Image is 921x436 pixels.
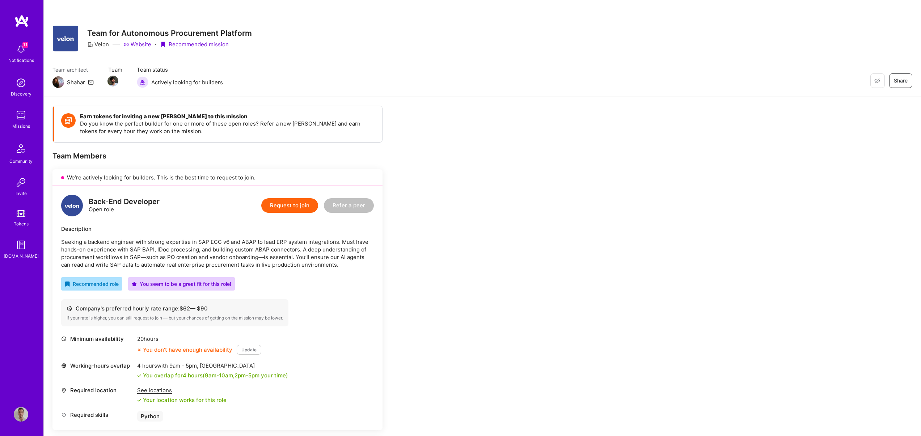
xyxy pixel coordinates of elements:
[14,14,29,27] img: logo
[894,77,908,84] span: Share
[233,372,235,379] span: ,
[324,198,374,213] button: Refer a peer
[52,66,94,73] span: Team architect
[137,346,232,354] div: You don’t have enough availability
[87,29,252,38] h3: Team for Autonomous Procurement Platform
[261,198,318,213] button: Request to join
[132,282,137,287] i: icon PurpleStar
[67,306,72,311] i: icon Cash
[22,42,28,48] span: 11
[155,41,156,48] div: ·
[67,315,283,321] div: If your rate is higher, you can still request to join — but your chances of getting on the missio...
[137,348,141,352] i: icon CloseOrange
[61,388,67,393] i: icon Location
[237,345,261,355] button: Update
[65,282,70,287] i: icon RecommendedBadge
[137,335,261,343] div: 20 hours
[61,362,134,369] div: Working-hours overlap
[9,157,33,165] div: Community
[89,198,160,213] div: Open role
[137,362,288,369] div: 4 hours with [GEOGRAPHIC_DATA]
[160,41,229,48] div: Recommended mission
[89,198,160,206] div: Back-End Developer
[107,76,118,86] img: Team Member Avatar
[12,140,30,157] img: Community
[65,280,119,288] div: Recommended role
[137,398,141,402] i: icon Check
[4,252,39,260] div: [DOMAIN_NAME]
[132,280,231,288] div: You seem to be a great fit for this role!
[87,42,93,47] i: icon CompanyGray
[14,108,28,122] img: teamwork
[61,363,67,368] i: icon World
[12,407,30,422] a: User Avatar
[11,90,31,98] div: Discovery
[14,238,28,252] img: guide book
[61,113,76,128] img: Token icon
[67,305,283,312] div: Company's preferred hourly rate range: $ 62 — $ 90
[137,373,141,378] i: icon Check
[14,175,28,190] img: Invite
[61,386,134,394] div: Required location
[61,238,374,268] p: Seeking a backend engineer with strong expertise in SAP ECC v6 and ABAP to lead ERP system integr...
[87,41,109,48] div: Velon
[235,372,259,379] span: 2pm - 5pm
[12,122,30,130] div: Missions
[16,190,27,197] div: Invite
[889,73,912,88] button: Share
[205,372,233,379] span: 9am - 10am
[61,411,134,419] div: Required skills
[67,79,85,86] div: Shahar
[137,76,148,88] img: Actively looking for builders
[8,56,34,64] div: Notifications
[14,42,28,56] img: bell
[143,372,288,379] div: You overlap for 4 hours ( your time)
[137,66,223,73] span: Team status
[80,120,375,135] p: Do you know the perfect builder for one or more of these open roles? Refer a new [PERSON_NAME] an...
[61,336,67,342] i: icon Clock
[123,41,151,48] a: Website
[137,396,227,404] div: Your location works for this role
[874,78,880,84] i: icon EyeClosed
[14,407,28,422] img: User Avatar
[61,412,67,418] i: icon Tag
[14,220,29,228] div: Tokens
[53,25,78,51] img: Company Logo
[17,210,25,217] img: tokens
[61,225,374,233] div: Description
[14,76,28,90] img: discovery
[52,76,64,88] img: Team Architect
[108,66,122,73] span: Team
[61,195,83,216] img: logo
[160,42,166,47] i: icon PurpleRibbon
[108,75,118,87] a: Team Member Avatar
[80,113,375,120] h4: Earn tokens for inviting a new [PERSON_NAME] to this mission
[168,362,200,369] span: 9am - 5pm ,
[137,386,227,394] div: See locations
[52,151,383,161] div: Team Members
[61,335,134,343] div: Minimum availability
[88,79,94,85] i: icon Mail
[151,79,223,86] span: Actively looking for builders
[52,169,383,186] div: We’re actively looking for builders. This is the best time to request to join.
[137,411,163,422] div: Python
